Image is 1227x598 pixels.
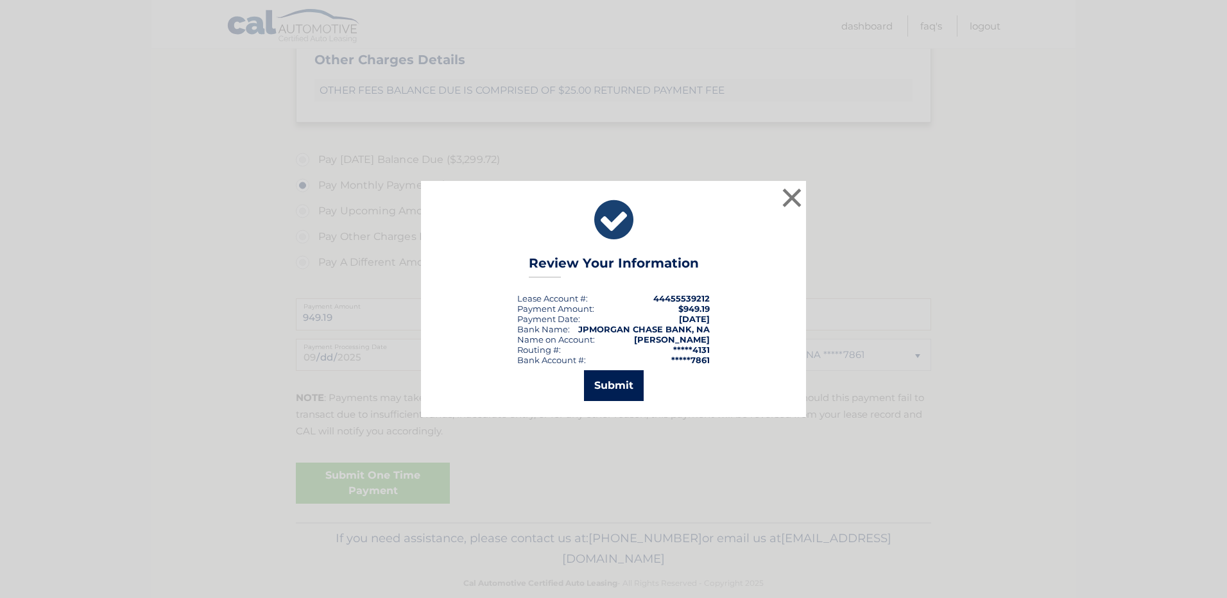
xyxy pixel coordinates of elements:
span: [DATE] [679,314,710,324]
button: Submit [584,370,644,401]
div: Payment Amount: [517,303,594,314]
span: Payment Date [517,314,578,324]
div: Bank Account #: [517,355,586,365]
strong: [PERSON_NAME] [634,334,710,345]
strong: 44455539212 [653,293,710,303]
div: Bank Name: [517,324,570,334]
div: Routing #: [517,345,561,355]
div: Name on Account: [517,334,595,345]
h3: Review Your Information [529,255,699,278]
span: $949.19 [678,303,710,314]
div: : [517,314,580,324]
strong: JPMORGAN CHASE BANK, NA [578,324,710,334]
div: Lease Account #: [517,293,588,303]
button: × [779,185,805,210]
